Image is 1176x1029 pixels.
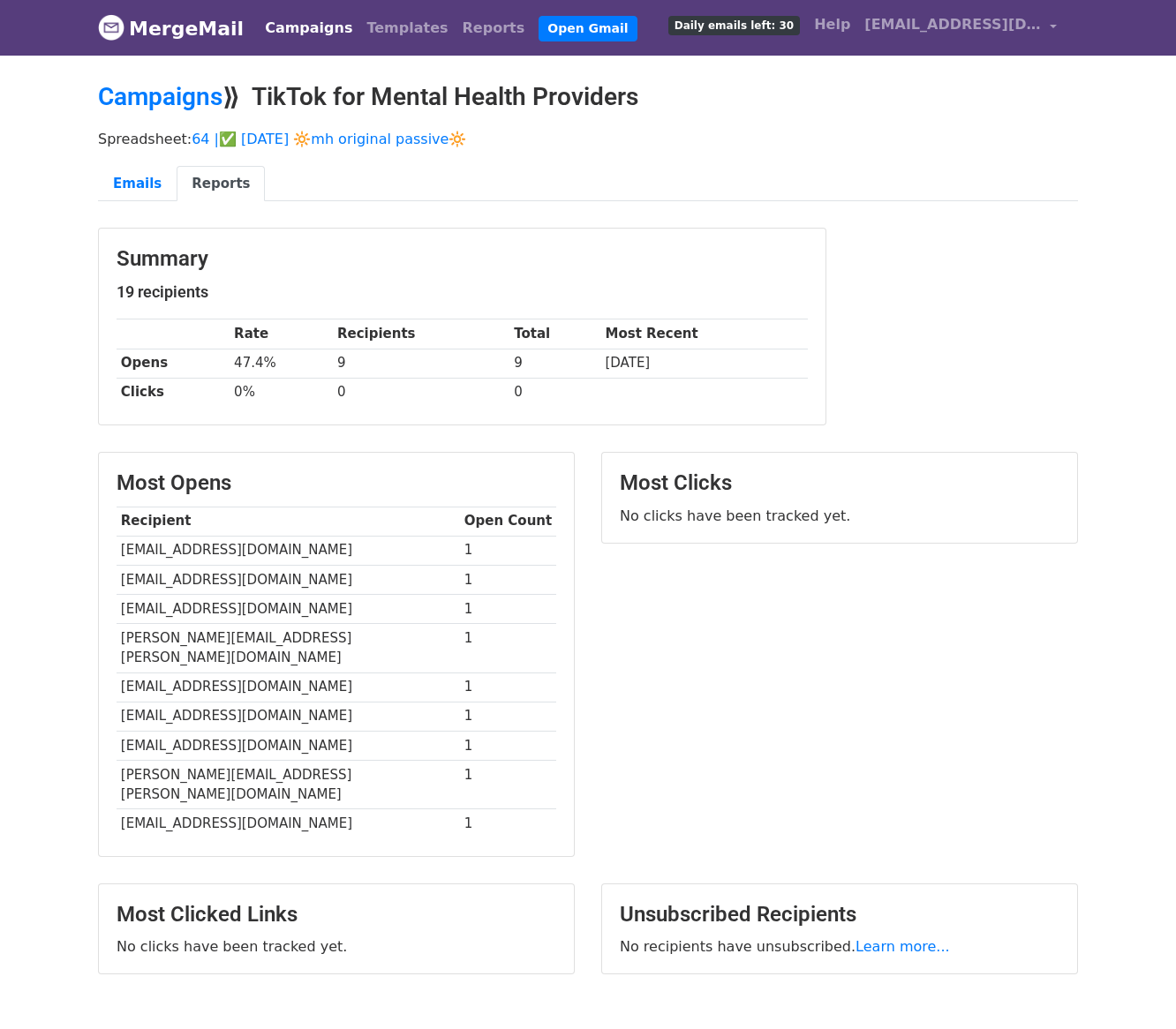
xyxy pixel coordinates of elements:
a: Templates [359,11,455,46]
span: Daily emails left: 30 [668,16,800,35]
h3: Unsubscribed Recipients [620,902,1059,928]
h3: Most Opens [117,470,556,496]
a: MergeMail [98,10,244,47]
a: Open Gmail [539,16,637,41]
a: Help [807,7,857,42]
td: [PERSON_NAME][EMAIL_ADDRESS][PERSON_NAME][DOMAIN_NAME] [117,760,460,809]
td: [PERSON_NAME][EMAIL_ADDRESS][PERSON_NAME][DOMAIN_NAME] [117,623,460,672]
h3: Most Clicks [620,470,1059,496]
p: No clicks have been tracked yet. [117,937,556,956]
th: Open Count [460,507,556,536]
iframe: Chat Widget [1088,944,1176,1029]
td: 0 [509,378,600,407]
td: [EMAIL_ADDRESS][DOMAIN_NAME] [117,809,460,838]
td: 9 [509,349,600,378]
td: 1 [460,536,556,565]
td: [EMAIL_ADDRESS][DOMAIN_NAME] [117,672,460,702]
a: 64 |✅ [DATE] 🔆mh original passive🔆 [192,131,466,147]
p: No clicks have been tracked yet. [620,507,1059,525]
td: [DATE] [601,349,808,378]
td: [EMAIL_ADDRESS][DOMAIN_NAME] [117,702,460,731]
th: Rate [230,319,333,349]
td: 0% [230,378,333,407]
th: Most Recent [601,319,808,349]
td: 1 [460,672,556,702]
th: Opens [117,349,230,378]
p: No recipients have unsubscribed. [620,937,1059,956]
a: Learn more... [856,938,950,955]
th: Total [509,319,600,349]
h3: Most Clicked Links [117,902,556,928]
td: [EMAIL_ADDRESS][DOMAIN_NAME] [117,594,460,623]
td: 1 [460,594,556,623]
td: 1 [460,809,556,838]
h5: 19 recipients [117,282,808,302]
td: [EMAIL_ADDRESS][DOMAIN_NAME] [117,565,460,594]
td: 1 [460,623,556,672]
a: Campaigns [258,11,359,46]
td: 9 [333,349,509,378]
a: [EMAIL_ADDRESS][DOMAIN_NAME] [857,7,1064,49]
img: MergeMail logo [98,14,124,41]
td: [EMAIL_ADDRESS][DOMAIN_NAME] [117,536,460,565]
a: Campaigns [98,82,222,111]
td: 1 [460,702,556,731]
td: [EMAIL_ADDRESS][DOMAIN_NAME] [117,731,460,760]
p: Spreadsheet: [98,130,1078,148]
th: Clicks [117,378,230,407]
td: 1 [460,731,556,760]
a: Emails [98,166,177,202]
td: 1 [460,760,556,809]
td: 0 [333,378,509,407]
span: [EMAIL_ADDRESS][DOMAIN_NAME] [864,14,1041,35]
a: Reports [456,11,532,46]
td: 47.4% [230,349,333,378]
a: Daily emails left: 30 [661,7,807,42]
h3: Summary [117,246,808,272]
th: Recipient [117,507,460,536]
th: Recipients [333,319,509,349]
a: Reports [177,166,265,202]
h2: ⟫ TikTok for Mental Health Providers [98,82,1078,112]
td: 1 [460,565,556,594]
